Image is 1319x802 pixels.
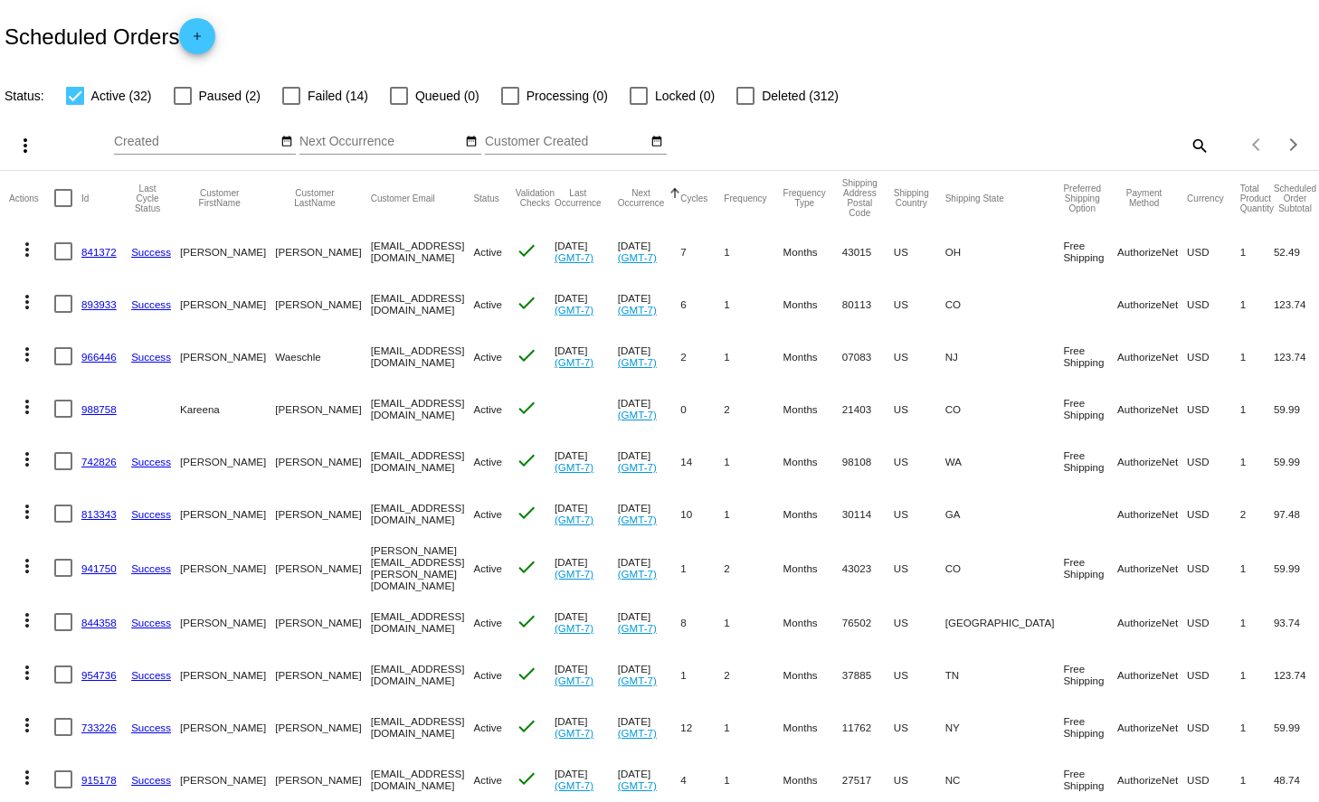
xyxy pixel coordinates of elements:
a: Success [131,617,171,628]
mat-cell: US [894,596,945,648]
mat-cell: 37885 [842,648,894,701]
a: (GMT-7) [618,461,657,473]
button: Change sorting for Cycles [680,193,707,203]
mat-cell: USD [1187,487,1240,540]
mat-cell: US [894,648,945,701]
mat-cell: [PERSON_NAME] [180,596,275,648]
mat-cell: [DATE] [555,701,618,753]
a: Success [131,562,171,574]
mat-cell: [DATE] [555,225,618,278]
mat-cell: 21403 [842,382,894,435]
mat-cell: 14 [680,435,724,487]
a: (GMT-7) [555,461,593,473]
span: Active [473,351,502,363]
mat-cell: Kareena [180,382,275,435]
mat-cell: 1 [724,278,783,330]
mat-cell: AuthorizeNet [1117,225,1187,278]
mat-cell: 1 [1240,435,1274,487]
mat-cell: [PERSON_NAME] [180,648,275,701]
mat-cell: AuthorizeNet [1117,540,1187,596]
mat-cell: USD [1187,596,1240,648]
span: Locked (0) [655,85,715,107]
mat-cell: Free Shipping [1063,225,1117,278]
mat-cell: [DATE] [618,540,681,596]
mat-icon: more_vert [16,662,38,684]
mat-cell: 1 [1240,540,1274,596]
mat-cell: 2 [680,330,724,382]
mat-cell: CO [945,540,1064,596]
mat-cell: AuthorizeNet [1117,382,1187,435]
button: Change sorting for LastProcessingCycleId [131,184,164,213]
h2: Scheduled Orders [5,18,215,54]
mat-icon: more_vert [16,609,38,631]
mat-icon: check [516,449,537,471]
mat-cell: WA [945,435,1064,487]
mat-cell: GA [945,487,1064,540]
span: Active [473,456,502,467]
mat-icon: more_vert [16,501,38,523]
mat-cell: AuthorizeNet [1117,435,1187,487]
mat-cell: Free Shipping [1063,648,1117,701]
a: Success [131,508,171,520]
mat-cell: [DATE] [555,487,618,540]
mat-cell: [DATE] [555,648,618,701]
mat-cell: Months [783,487,842,540]
mat-cell: USD [1187,540,1240,596]
mat-cell: NJ [945,330,1064,382]
mat-cell: OH [945,225,1064,278]
mat-icon: check [516,502,537,524]
button: Change sorting for ShippingState [945,193,1004,203]
span: Active [473,562,502,574]
span: Deleted (312) [762,85,839,107]
mat-cell: 1 [1240,278,1274,330]
mat-cell: Months [783,540,842,596]
mat-cell: 11762 [842,701,894,753]
mat-header-cell: Validation Checks [516,171,555,225]
span: Active [473,774,502,786]
a: 893933 [81,298,117,310]
mat-cell: Months [783,596,842,648]
a: 988758 [81,403,117,415]
a: 813343 [81,508,117,520]
span: Status: [5,89,44,103]
mat-cell: US [894,487,945,540]
mat-cell: [EMAIL_ADDRESS][DOMAIN_NAME] [371,701,474,753]
mat-cell: US [894,278,945,330]
mat-cell: AuthorizeNet [1117,701,1187,753]
mat-cell: 1 [1240,648,1274,701]
mat-icon: check [516,768,537,789]
mat-cell: Months [783,278,842,330]
a: Success [131,669,171,681]
mat-cell: USD [1187,278,1240,330]
button: Change sorting for CustomerFirstName [180,188,259,208]
mat-cell: [PERSON_NAME] [180,701,275,753]
mat-cell: [EMAIL_ADDRESS][DOMAIN_NAME] [371,648,474,701]
mat-cell: [DATE] [618,596,681,648]
mat-cell: 7 [680,225,724,278]
mat-cell: [DATE] [555,596,618,648]
mat-cell: 1 [1240,596,1274,648]
a: (GMT-7) [618,304,657,316]
mat-cell: NY [945,701,1064,753]
mat-cell: Free Shipping [1063,330,1117,382]
mat-cell: 1 [724,225,783,278]
input: Next Occurrence [299,135,462,149]
mat-cell: Months [783,435,842,487]
a: (GMT-7) [555,514,593,525]
mat-cell: AuthorizeNet [1117,648,1187,701]
mat-cell: 1 [680,540,724,596]
a: 954736 [81,669,117,681]
mat-icon: check [516,715,537,737]
a: 733226 [81,722,117,733]
a: (GMT-7) [555,779,593,791]
mat-cell: AuthorizeNet [1117,596,1187,648]
mat-cell: US [894,701,945,753]
a: 915178 [81,774,117,786]
mat-cell: [DATE] [618,382,681,435]
button: Change sorting for ShippingPostcode [842,178,878,218]
mat-cell: 07083 [842,330,894,382]
a: Success [131,774,171,786]
mat-icon: check [516,292,537,314]
mat-cell: 2 [724,648,783,701]
mat-cell: [PERSON_NAME] [275,596,370,648]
